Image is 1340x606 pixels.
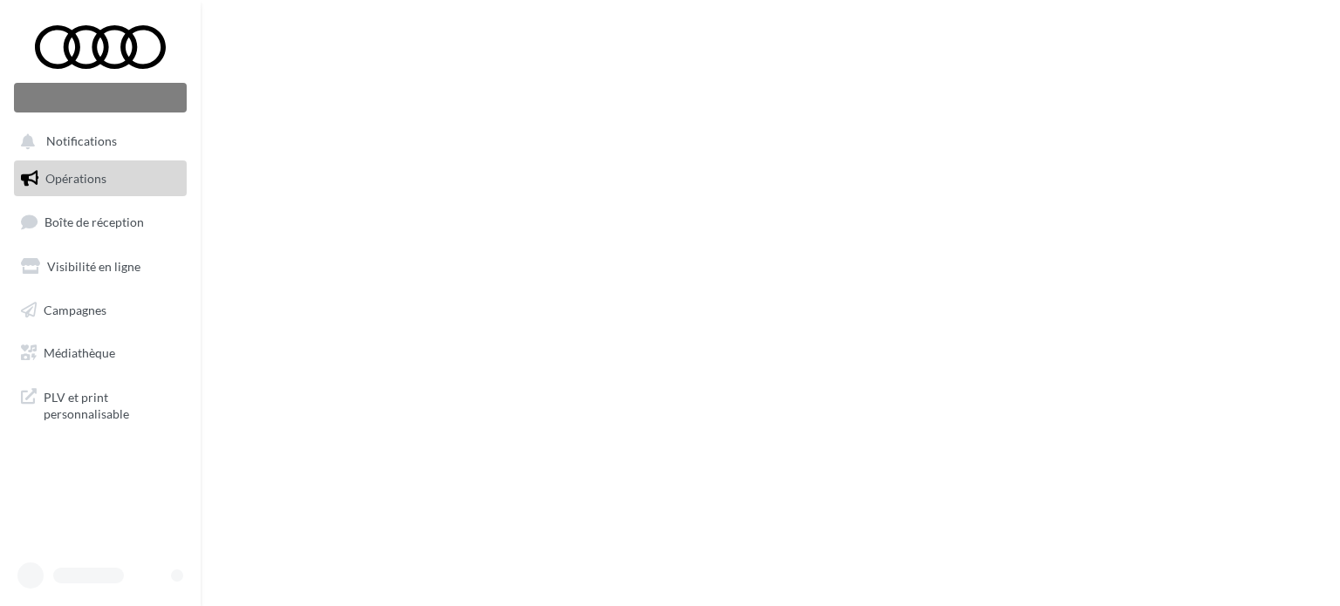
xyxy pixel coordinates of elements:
span: Campagnes [44,302,106,317]
span: Boîte de réception [44,214,144,229]
span: Opérations [45,171,106,186]
a: Visibilité en ligne [10,249,190,285]
span: Visibilité en ligne [47,259,140,274]
span: Médiathèque [44,345,115,360]
span: PLV et print personnalisable [44,385,180,423]
div: Nouvelle campagne [14,83,187,112]
a: Médiathèque [10,335,190,371]
a: PLV et print personnalisable [10,378,190,430]
span: Notifications [46,134,117,149]
a: Opérations [10,160,190,197]
a: Boîte de réception [10,203,190,241]
a: Campagnes [10,292,190,329]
